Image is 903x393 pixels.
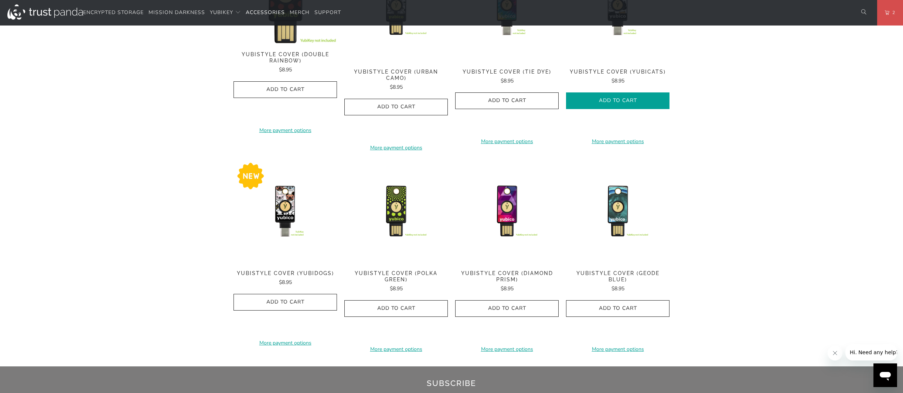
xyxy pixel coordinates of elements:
a: YubiStyle Cover (YubiCats) $8.95 [566,69,669,85]
button: Add to Cart [344,99,448,115]
a: More payment options [455,345,559,353]
a: More payment options [566,345,669,353]
span: YubiStyle Cover (YubiCats) [566,69,669,75]
summary: YubiKey [210,4,241,21]
span: $8.95 [611,77,624,84]
a: Accessories [246,4,285,21]
span: Add to Cart [463,98,551,104]
a: YubiStyle Cover (Polka Green) YubiStyle Cover (Polka Green) [344,159,448,263]
span: Add to Cart [463,305,551,312]
button: Add to Cart [344,300,448,317]
button: Add to Cart [455,92,559,109]
button: Add to Cart [455,300,559,317]
iframe: Close message [828,346,842,360]
span: Support [314,9,341,16]
span: 2 [889,9,895,17]
a: Support [314,4,341,21]
img: YubiStyle Cover (Geode Blue) - Trust Panda [566,159,669,263]
a: YubiStyle Cover (Tie Dye) $8.95 [455,69,559,85]
span: Add to Cart [574,98,662,104]
span: Encrypted Storage [83,9,144,16]
span: $8.95 [390,84,403,91]
span: $8.95 [501,77,514,84]
a: More payment options [234,126,337,135]
span: $8.95 [501,285,514,292]
img: Trust Panda Australia [7,4,83,20]
a: YubiStyle Cover (YubiDogs) $8.95 [234,270,337,287]
span: $8.95 [611,285,624,292]
a: YubiStyle Cover (YubiDogs) - Trust Panda YubiStyle Cover (YubiDogs) - Trust Panda [234,159,337,263]
img: YubiStyle Cover (Diamond Prism) - Trust Panda [455,159,559,263]
a: More payment options [344,144,448,152]
button: Add to Cart [566,92,669,109]
a: More payment options [344,345,448,353]
a: Merch [290,4,310,21]
span: Merch [290,9,310,16]
a: YubiStyle Cover (Urban Camo) $8.95 [344,69,448,91]
a: YubiStyle Cover (Diamond Prism) - Trust Panda YubiStyle Cover (Diamond Prism) - Trust Panda [455,159,559,263]
span: Add to Cart [241,299,329,305]
span: Add to Cart [574,305,662,312]
span: Hi. Need any help? [4,5,53,11]
a: More payment options [566,138,669,146]
nav: Translation missing: en.navigation.header.main_nav [83,4,341,21]
span: YubiKey [210,9,233,16]
span: YubiStyle Cover (Urban Camo) [344,69,448,81]
span: Add to Cart [352,104,440,110]
span: YubiStyle Cover (Geode Blue) [566,270,669,283]
a: YubiStyle Cover (Geode Blue) $8.95 [566,270,669,293]
a: YubiStyle Cover (Polka Green) $8.95 [344,270,448,293]
span: Mission Darkness [149,9,205,16]
iframe: Button to launch messaging window [873,363,897,387]
button: Add to Cart [234,294,337,311]
a: YubiStyle Cover (Double Rainbow) $8.95 [234,51,337,74]
img: YubiStyle Cover (Polka Green) [344,159,448,263]
h2: Subscribe [180,377,723,389]
span: $8.95 [279,279,292,286]
button: Add to Cart [566,300,669,317]
span: YubiStyle Cover (YubiDogs) [234,270,337,277]
button: Add to Cart [234,81,337,98]
span: $8.95 [279,66,292,73]
a: YubiStyle Cover (Diamond Prism) $8.95 [455,270,559,293]
span: Accessories [246,9,285,16]
span: $8.95 [390,285,403,292]
span: Add to Cart [352,305,440,312]
a: More payment options [455,138,559,146]
a: Mission Darkness [149,4,205,21]
span: YubiStyle Cover (Tie Dye) [455,69,559,75]
span: YubiStyle Cover (Diamond Prism) [455,270,559,283]
span: Add to Cart [241,87,329,93]
iframe: Message from company [845,344,897,360]
a: More payment options [234,339,337,347]
a: YubiStyle Cover (Geode Blue) - Trust Panda YubiStyle Cover (Geode Blue) - Trust Panda [566,159,669,263]
a: Encrypted Storage [83,4,144,21]
span: YubiStyle Cover (Polka Green) [344,270,448,283]
img: YubiStyle Cover (YubiDogs) - Trust Panda [234,159,337,263]
span: YubiStyle Cover (Double Rainbow) [234,51,337,64]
